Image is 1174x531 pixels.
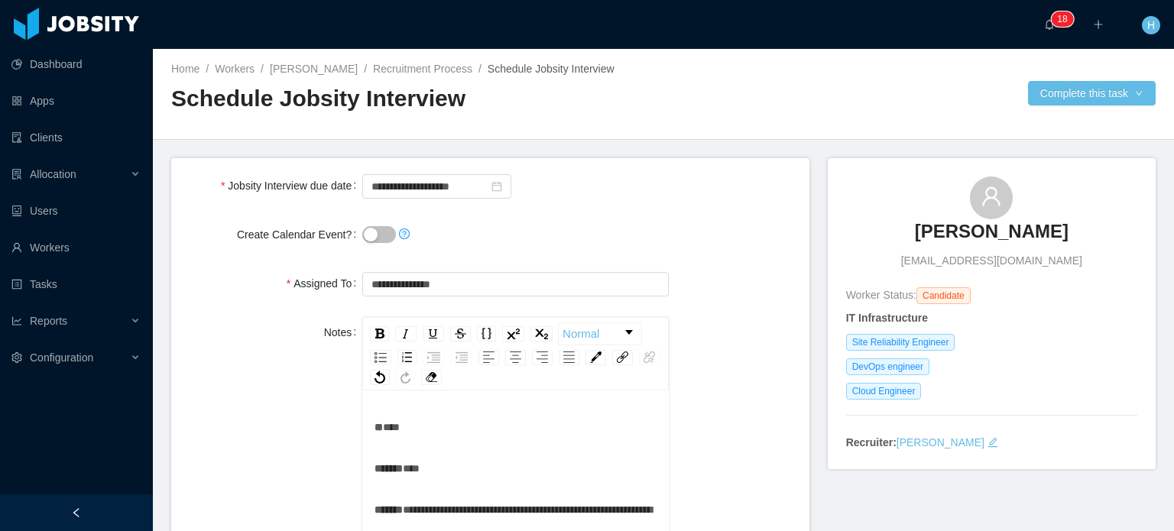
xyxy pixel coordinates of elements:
strong: Recruiter: [846,436,897,448]
div: Subscript [530,326,553,342]
span: H [1147,16,1155,34]
div: rdw-color-picker [582,350,609,365]
i: icon: bell [1044,19,1055,30]
span: Configuration [30,351,93,364]
a: [PERSON_NAME] [897,436,984,448]
div: rdw-dropdown [558,322,642,345]
div: Underline [423,326,444,342]
div: rdw-block-control [556,322,644,345]
span: Reports [30,315,67,327]
div: Undo [370,370,390,385]
div: Monospace [477,326,496,342]
span: / [478,63,482,75]
a: [PERSON_NAME] [270,63,358,75]
div: Center [505,350,526,365]
p: 1 [1057,11,1062,27]
div: Ordered [397,350,417,365]
a: Home [171,63,199,75]
h3: [PERSON_NAME] [915,219,1069,244]
div: Right [532,350,553,365]
a: [PERSON_NAME] [915,219,1069,253]
span: / [261,63,264,75]
a: Recruitment Process [373,63,472,75]
div: rdw-toolbar [362,317,669,390]
div: rdw-history-control [367,370,418,385]
div: Left [478,350,499,365]
sup: 18 [1051,11,1073,27]
div: Link [612,350,633,365]
a: icon: robotUsers [11,196,141,226]
span: DevOps engineer [846,358,929,375]
a: icon: userWorkers [11,232,141,263]
div: rdw-remove-control [418,370,445,385]
button: Create Calendar Event? [362,226,396,243]
div: rdw-inline-control [367,322,556,345]
span: Worker Status: [846,289,916,301]
span: Normal [563,319,599,349]
div: Italic [395,326,417,342]
i: icon: calendar [491,181,502,192]
div: Unordered [370,350,391,365]
span: [EMAIL_ADDRESS][DOMAIN_NAME] [901,253,1082,269]
div: Indent [423,350,445,365]
i: icon: question-circle [399,228,410,239]
div: Remove [421,370,442,385]
strong: IT Infrastructure [846,312,928,324]
i: icon: setting [11,352,22,363]
a: icon: appstoreApps [11,86,141,116]
a: icon: pie-chartDashboard [11,49,141,79]
a: Block Type [559,323,641,345]
div: Strikethrough [450,326,471,342]
div: Superscript [502,326,524,342]
label: Notes [324,326,362,338]
span: / [364,63,367,75]
span: / [206,63,209,75]
i: icon: edit [988,437,998,448]
a: icon: auditClients [11,122,141,153]
span: Cloud Engineer [846,383,922,400]
span: Schedule Jobsity Interview [488,63,615,75]
span: Site Reliability Engineer [846,334,955,351]
i: icon: plus [1093,19,1104,30]
span: Candidate [916,287,971,304]
div: rdw-list-control [367,350,475,365]
span: Allocation [30,168,76,180]
div: rdw-textalign-control [475,350,582,365]
a: Workers [215,63,255,75]
p: 8 [1062,11,1068,27]
div: Bold [370,326,389,342]
div: Outdent [451,350,472,365]
label: Assigned To [287,277,362,290]
i: icon: line-chart [11,316,22,326]
div: rdw-link-control [609,350,663,365]
label: Create Calendar Event? [237,228,362,241]
i: icon: solution [11,169,22,180]
div: Justify [559,350,579,365]
button: Complete this taskicon: down [1028,81,1156,105]
i: icon: user [981,186,1002,207]
a: icon: profileTasks [11,269,141,299]
div: Redo [396,370,415,385]
div: Unlink [639,350,660,365]
label: Jobsity Interview due date [221,180,362,192]
h2: Schedule Jobsity Interview [171,83,663,115]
